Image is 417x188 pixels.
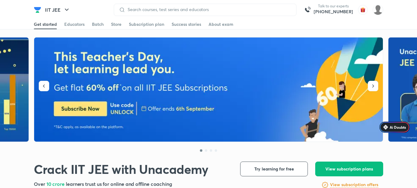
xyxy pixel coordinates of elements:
button: Try learning for free [240,162,308,176]
span: learners trust us for online and offline coaching [66,181,172,187]
a: Get started [34,19,57,29]
h6: View subscription offers [330,182,378,188]
a: Educators [64,19,85,29]
a: Ai Doubts [379,122,410,133]
div: Educators [64,21,85,27]
button: View subscription plans [315,162,383,176]
div: Subscription plan [129,21,164,27]
span: Try learning for free [254,166,294,172]
input: Search courses, test series and educators [125,7,291,12]
img: call-us [301,4,314,16]
img: avatar [358,5,368,15]
span: Ai Doubts [390,125,406,130]
a: Batch [92,19,104,29]
div: Batch [92,21,104,27]
img: Icon [383,125,388,130]
h1: Crack IIT JEE with Unacademy [34,162,208,177]
p: Talk to our experts [314,4,353,9]
span: Over [34,181,46,187]
div: Success stories [172,21,201,27]
span: View subscription plans [325,166,373,172]
a: Store [111,19,121,29]
a: [PHONE_NUMBER] [314,9,353,15]
div: Store [111,21,121,27]
div: Get started [34,21,57,27]
button: IIT JEE [41,4,74,16]
a: Subscription plan [129,19,164,29]
a: Success stories [172,19,201,29]
img: Company Logo [34,6,41,14]
img: kavin Goswami [373,5,383,15]
div: About exam [208,21,233,27]
a: About exam [208,19,233,29]
span: 10 crore [46,181,66,187]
